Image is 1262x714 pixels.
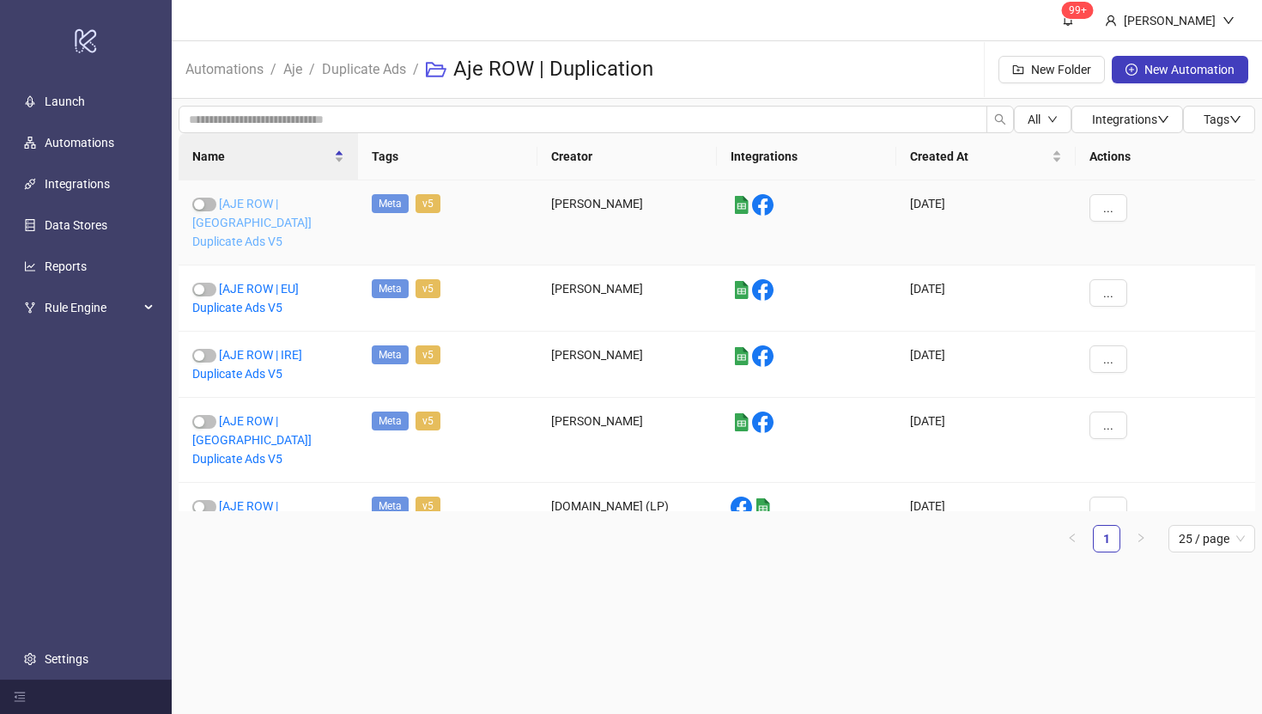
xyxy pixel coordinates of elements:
div: [DATE] [896,332,1076,398]
span: right [1136,533,1146,543]
a: [AJE ROW | [GEOGRAPHIC_DATA]] Duplicate Ads V5 [192,197,312,248]
a: Automations [45,136,114,150]
li: Next Page [1127,525,1155,552]
a: Launch [45,95,85,108]
span: ... [1103,286,1113,300]
th: Name [179,133,358,180]
div: [PERSON_NAME] [537,265,717,332]
a: Reports [45,259,87,273]
button: ... [1089,194,1127,222]
button: Tagsdown [1183,106,1255,133]
div: [PERSON_NAME] [537,398,717,483]
th: Tags [358,133,537,180]
span: Created At [910,147,1048,166]
th: Creator [537,133,717,180]
span: fork [24,302,36,314]
a: Integrations [45,177,110,191]
span: Name [192,147,331,166]
div: [DOMAIN_NAME] (LP) [537,483,717,568]
span: Meta [372,345,409,364]
span: down [1047,114,1058,125]
span: left [1067,533,1077,543]
button: ... [1089,279,1127,307]
span: plus-circle [1125,64,1138,76]
span: v5 [416,194,440,213]
button: ... [1089,345,1127,373]
button: Integrationsdown [1071,106,1183,133]
sup: 1696 [1062,2,1094,19]
span: New Automation [1144,63,1235,76]
span: New Folder [1031,63,1091,76]
div: [DATE] [896,265,1076,332]
span: 25 / page [1179,526,1245,552]
span: ... [1103,352,1113,366]
span: ... [1103,503,1113,517]
div: [DATE] [896,398,1076,483]
span: folder-add [1012,64,1024,76]
span: All [1028,113,1041,126]
button: right [1127,525,1155,552]
button: New Folder [998,56,1105,83]
span: Meta [372,497,409,516]
a: Data Stores [45,218,107,232]
li: / [270,42,276,97]
a: Settings [45,652,88,666]
div: [PERSON_NAME] [537,180,717,265]
a: Aje [280,58,306,77]
li: 1 [1093,525,1120,552]
button: New Automation [1112,56,1248,83]
li: Previous Page [1059,525,1086,552]
div: [DATE] [896,483,1076,568]
a: [AJE ROW | [GEOGRAPHIC_DATA]] Duplicate Ads V5 [192,414,312,466]
th: Created At [896,133,1076,180]
span: v5 [416,345,440,364]
span: Rule Engine [45,290,139,325]
span: folder-open [426,59,446,80]
a: Automations [182,58,267,77]
span: down [1157,113,1169,125]
button: Alldown [1014,106,1071,133]
span: Integrations [1092,113,1169,126]
div: [DATE] [896,180,1076,265]
span: Meta [372,194,409,213]
button: ... [1089,497,1127,524]
button: left [1059,525,1086,552]
span: down [1229,113,1241,125]
span: Tags [1204,113,1241,126]
a: 1 [1094,526,1119,552]
a: [AJE ROW | IRE] Duplicate Ads V5 [192,348,302,381]
div: Page Size [1168,525,1255,552]
span: v5 [416,279,440,298]
a: Duplicate Ads [319,58,410,77]
span: bell [1062,14,1074,26]
span: search [994,113,1006,125]
th: Integrations [717,133,896,180]
div: [PERSON_NAME] [537,332,717,398]
h3: Aje ROW | Duplication [453,56,653,83]
div: [PERSON_NAME] [1117,11,1223,30]
button: ... [1089,412,1127,439]
span: menu-fold [14,691,26,703]
a: [AJE ROW | [GEOGRAPHIC_DATA]] Duplicate Ads V5 [192,499,312,551]
span: ... [1103,418,1113,432]
a: [AJE ROW | EU] Duplicate Ads V5 [192,282,299,314]
th: Actions [1076,133,1255,180]
span: Meta [372,279,409,298]
span: v5 [416,497,440,516]
li: / [309,42,315,97]
span: v5 [416,412,440,430]
span: ... [1103,201,1113,215]
li: / [413,42,419,97]
span: Meta [372,412,409,430]
span: down [1223,15,1235,27]
span: user [1105,15,1117,27]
